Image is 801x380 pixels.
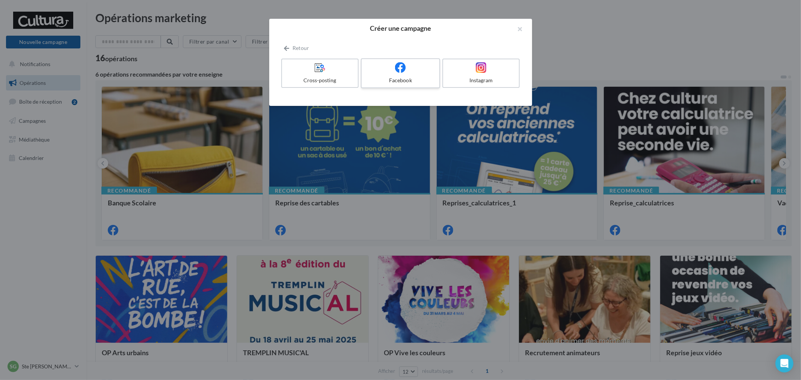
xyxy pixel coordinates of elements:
div: Instagram [446,77,516,84]
h2: Créer une campagne [281,25,520,32]
div: Cross-posting [285,77,355,84]
div: Facebook [365,77,436,84]
button: Retour [281,44,312,53]
div: Open Intercom Messenger [775,354,793,372]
